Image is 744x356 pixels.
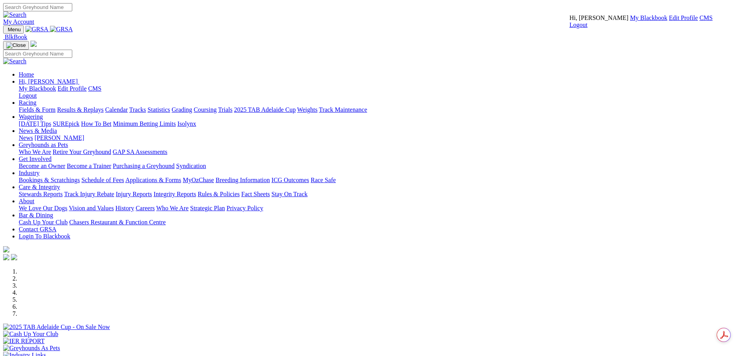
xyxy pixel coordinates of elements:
a: News & Media [19,127,57,134]
a: My Blackbook [630,14,667,21]
a: Track Injury Rebate [64,191,114,197]
a: Bar & Dining [19,212,53,218]
a: Isolynx [177,120,196,127]
a: SUREpick [53,120,79,127]
a: Cash Up Your Club [19,219,68,225]
a: Fields & Form [19,106,55,113]
a: Edit Profile [669,14,698,21]
a: GAP SA Assessments [113,148,168,155]
a: MyOzChase [183,177,214,183]
a: Edit Profile [58,85,87,92]
span: BlkBook [5,34,27,40]
a: Calendar [105,106,128,113]
a: My Account [3,18,34,25]
a: Purchasing a Greyhound [113,163,175,169]
div: About [19,205,741,212]
a: Get Involved [19,156,52,162]
input: Search [3,50,72,58]
a: [PERSON_NAME] [34,134,84,141]
a: Coursing [194,106,217,113]
a: Contact GRSA [19,226,56,233]
a: Integrity Reports [153,191,196,197]
a: Logout [19,92,37,99]
div: News & Media [19,134,741,141]
button: Toggle navigation [3,41,29,50]
div: Wagering [19,120,741,127]
a: Chasers Restaurant & Function Centre [69,219,166,225]
span: Hi, [PERSON_NAME] [19,78,78,85]
div: Care & Integrity [19,191,741,198]
div: Bar & Dining [19,219,741,226]
img: logo-grsa-white.png [30,41,37,47]
a: Applications & Forms [125,177,181,183]
a: Vision and Values [69,205,114,211]
a: Retire Your Greyhound [53,148,111,155]
a: Racing [19,99,36,106]
a: Results & Replays [57,106,103,113]
a: Fact Sheets [241,191,270,197]
a: Weights [297,106,318,113]
div: My Account [569,14,713,29]
a: History [115,205,134,211]
a: Minimum Betting Limits [113,120,176,127]
div: Hi, [PERSON_NAME] [19,85,741,99]
a: News [19,134,33,141]
img: GRSA [50,26,73,33]
a: 2025 TAB Adelaide Cup [234,106,296,113]
a: Rules & Policies [198,191,240,197]
a: Statistics [148,106,170,113]
a: Syndication [176,163,206,169]
a: Grading [172,106,192,113]
a: Stay On Track [271,191,307,197]
a: Who We Are [19,148,51,155]
span: Menu [8,27,21,32]
button: Toggle navigation [3,25,24,34]
a: My Blackbook [19,85,56,92]
a: Breeding Information [216,177,270,183]
div: Racing [19,106,741,113]
a: Become a Trainer [67,163,111,169]
a: Login To Blackbook [19,233,70,240]
a: How To Bet [81,120,112,127]
a: Privacy Policy [227,205,263,211]
a: Trials [218,106,232,113]
div: Greyhounds as Pets [19,148,741,156]
img: twitter.svg [11,254,17,260]
a: Injury Reports [116,191,152,197]
a: Who We Are [156,205,189,211]
a: Industry [19,170,39,176]
a: Greyhounds as Pets [19,141,68,148]
a: Stewards Reports [19,191,62,197]
img: facebook.svg [3,254,9,260]
a: Care & Integrity [19,184,60,190]
span: Hi, [PERSON_NAME] [569,14,628,21]
img: Greyhounds As Pets [3,345,60,352]
a: Track Maintenance [319,106,367,113]
a: [DATE] Tips [19,120,51,127]
a: Logout [569,21,587,28]
img: IER REPORT [3,338,45,345]
img: GRSA [25,26,48,33]
a: We Love Our Dogs [19,205,67,211]
a: Race Safe [310,177,335,183]
a: CMS [88,85,102,92]
a: Wagering [19,113,43,120]
div: Get Involved [19,163,741,170]
img: logo-grsa-white.png [3,246,9,252]
input: Search [3,3,72,11]
a: Tracks [129,106,146,113]
a: CMS [699,14,713,21]
img: Cash Up Your Club [3,331,58,338]
a: Become an Owner [19,163,65,169]
a: About [19,198,34,204]
div: Industry [19,177,741,184]
img: 2025 TAB Adelaide Cup - On Sale Now [3,324,110,331]
a: Bookings & Scratchings [19,177,80,183]
a: Hi, [PERSON_NAME] [19,78,79,85]
a: ICG Outcomes [271,177,309,183]
a: Home [19,71,34,78]
a: Strategic Plan [190,205,225,211]
a: Careers [136,205,155,211]
a: Schedule of Fees [81,177,124,183]
img: Search [3,58,27,65]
